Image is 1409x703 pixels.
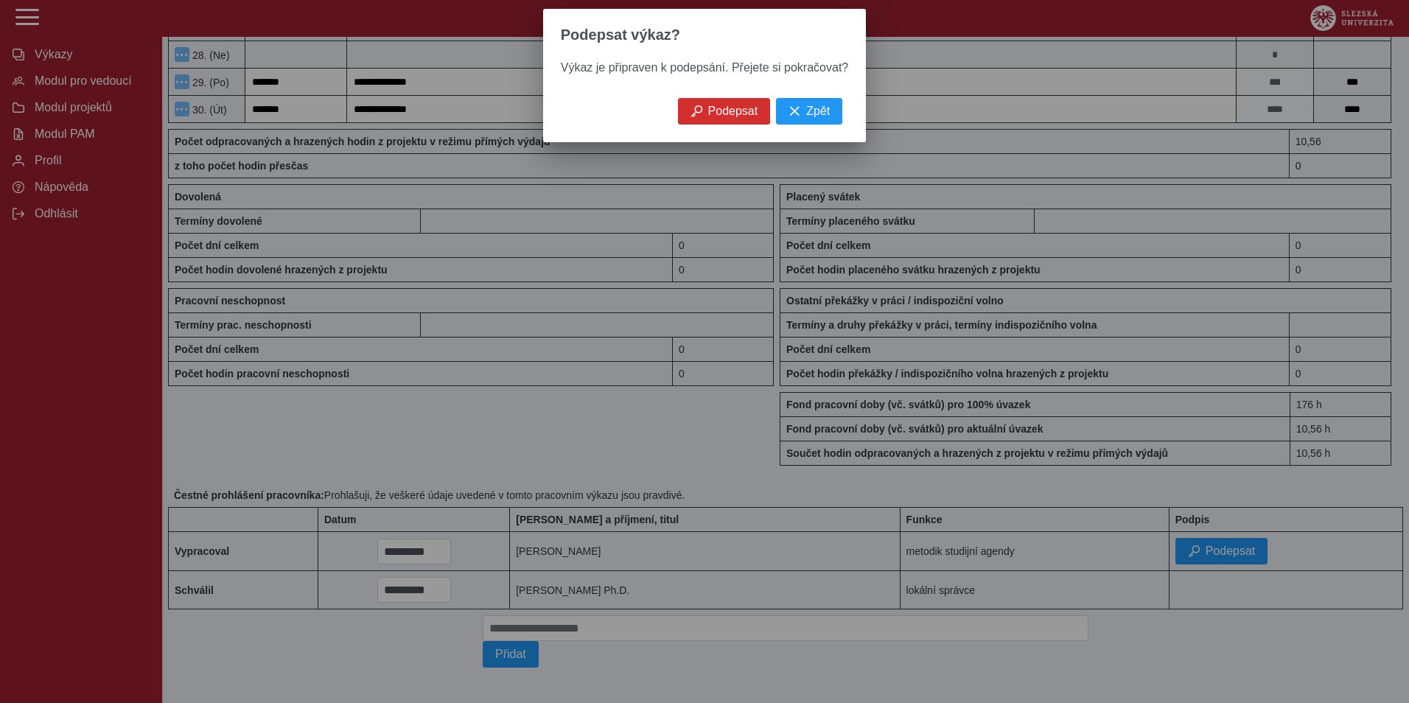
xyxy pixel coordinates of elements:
[561,61,848,74] span: Výkaz je připraven k podepsání. Přejete si pokračovat?
[561,27,680,43] span: Podepsat výkaz?
[776,98,842,125] button: Zpět
[678,98,771,125] button: Podepsat
[708,105,758,118] span: Podepsat
[806,105,830,118] span: Zpět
